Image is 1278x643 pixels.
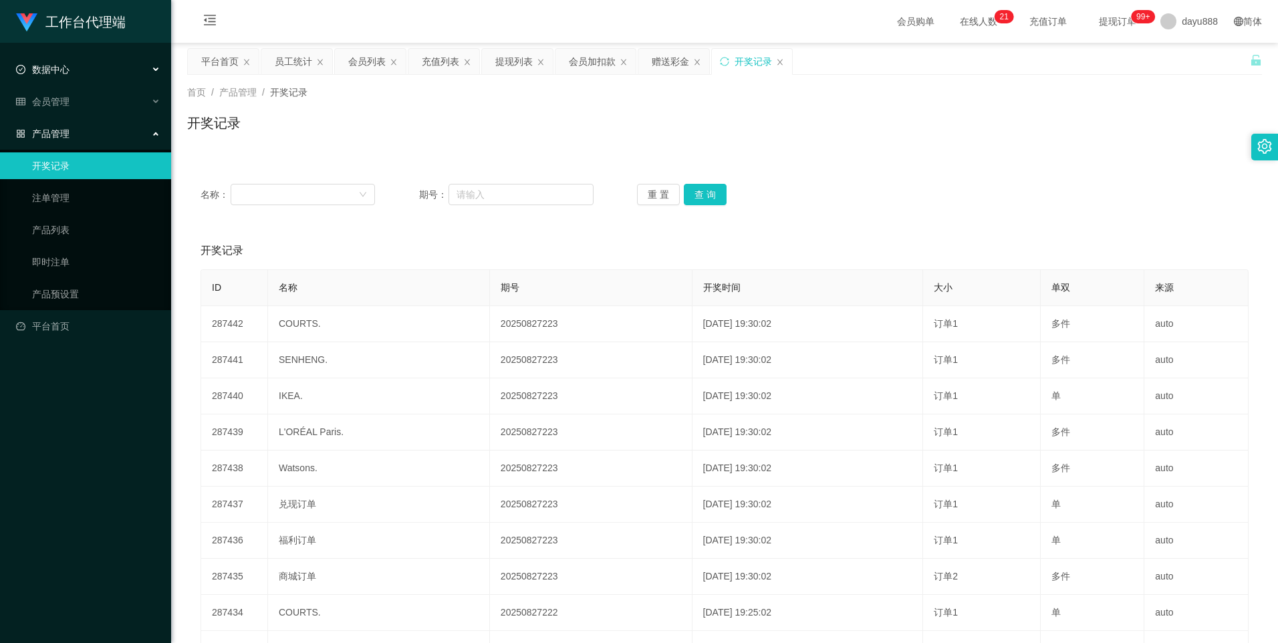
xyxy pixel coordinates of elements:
td: 287442 [201,306,268,342]
span: 产品管理 [219,87,257,98]
span: 多件 [1051,354,1070,365]
div: 开奖记录 [735,49,772,74]
td: 福利订单 [268,523,490,559]
div: 平台首页 [201,49,239,74]
span: 多件 [1051,318,1070,329]
td: COURTS. [268,306,490,342]
td: 287437 [201,487,268,523]
input: 请输入 [449,184,594,205]
span: 数据中心 [16,64,70,75]
div: 充值列表 [422,49,459,74]
td: [DATE] 19:30:02 [692,559,924,595]
td: auto [1144,414,1249,451]
span: 订单1 [934,318,958,329]
i: 图标: close [243,58,251,66]
td: [DATE] 19:30:02 [692,523,924,559]
span: 在线人数 [953,17,1004,26]
td: 287435 [201,559,268,595]
span: ID [212,282,221,293]
td: SENHENG. [268,342,490,378]
td: auto [1144,342,1249,378]
div: 会员加扣款 [569,49,616,74]
span: 期号 [501,282,519,293]
span: 名称 [279,282,297,293]
span: 期号： [419,188,449,202]
td: 20250827222 [490,595,692,631]
span: 订单1 [934,463,958,473]
td: 287439 [201,414,268,451]
td: 287440 [201,378,268,414]
td: 20250827223 [490,414,692,451]
i: 图标: close [316,58,324,66]
td: 20250827223 [490,306,692,342]
i: 图标: global [1234,17,1243,26]
td: [DATE] 19:30:02 [692,306,924,342]
span: 开奖时间 [703,282,741,293]
i: 图标: unlock [1250,54,1262,66]
span: 订单1 [934,426,958,437]
i: 图标: sync [720,57,729,66]
span: 大小 [934,282,952,293]
td: L'ORÉAL Paris. [268,414,490,451]
a: 开奖记录 [32,152,160,179]
i: 图标: close [693,58,701,66]
span: 多件 [1051,463,1070,473]
span: 充值订单 [1023,17,1073,26]
button: 重 置 [637,184,680,205]
td: 20250827223 [490,559,692,595]
span: 多件 [1051,426,1070,437]
span: / [262,87,265,98]
span: 首页 [187,87,206,98]
span: 来源 [1155,282,1174,293]
h1: 工作台代理端 [45,1,126,43]
span: 订单1 [934,390,958,401]
span: 订单1 [934,354,958,365]
td: auto [1144,559,1249,595]
td: auto [1144,378,1249,414]
i: 图标: close [390,58,398,66]
div: 会员列表 [348,49,386,74]
td: auto [1144,451,1249,487]
td: 287436 [201,523,268,559]
span: 单 [1051,535,1061,545]
span: 订单1 [934,535,958,545]
a: 产品列表 [32,217,160,243]
a: 产品预设置 [32,281,160,307]
i: 图标: close [620,58,628,66]
a: 即时注单 [32,249,160,275]
td: [DATE] 19:30:02 [692,487,924,523]
p: 2 [1000,10,1005,23]
i: 图标: down [359,190,367,200]
td: COURTS. [268,595,490,631]
span: 单双 [1051,282,1070,293]
i: 图标: close [776,58,784,66]
td: [DATE] 19:30:02 [692,378,924,414]
i: 图标: check-circle-o [16,65,25,74]
span: 多件 [1051,571,1070,582]
i: 图标: setting [1257,139,1272,154]
a: 注单管理 [32,184,160,211]
span: 单 [1051,390,1061,401]
td: 287434 [201,595,268,631]
td: [DATE] 19:30:02 [692,414,924,451]
td: Watsons. [268,451,490,487]
span: 开奖记录 [270,87,307,98]
td: 兑现订单 [268,487,490,523]
span: 订单1 [934,499,958,509]
span: 名称： [201,188,231,202]
td: IKEA. [268,378,490,414]
td: auto [1144,487,1249,523]
td: [DATE] 19:30:02 [692,451,924,487]
td: [DATE] 19:25:02 [692,595,924,631]
h1: 开奖记录 [187,113,241,133]
div: 提现列表 [495,49,533,74]
td: [DATE] 19:30:02 [692,342,924,378]
i: 图标: close [463,58,471,66]
span: 单 [1051,499,1061,509]
span: 订单2 [934,571,958,582]
i: 图标: menu-fold [187,1,233,43]
span: 开奖记录 [201,243,243,259]
img: logo.9652507e.png [16,13,37,32]
td: auto [1144,595,1249,631]
td: 287441 [201,342,268,378]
